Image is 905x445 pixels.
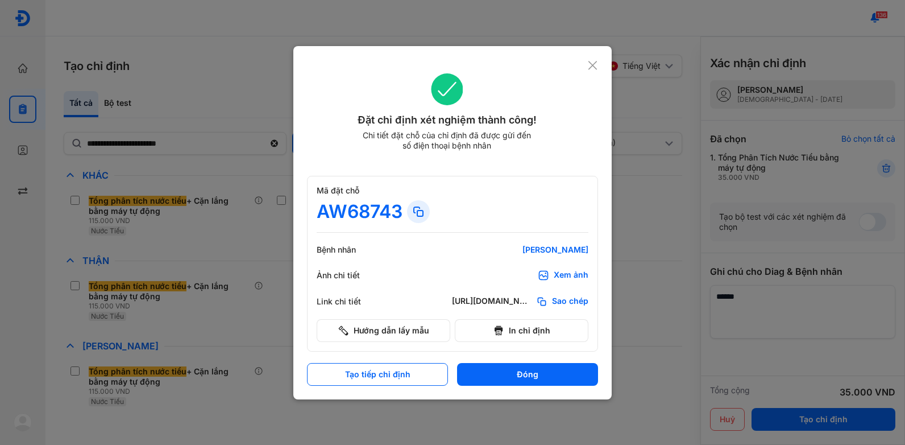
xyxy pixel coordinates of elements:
div: Chi tiết đặt chỗ của chỉ định đã được gửi đến số điện thoại bệnh nhân [358,130,536,151]
button: In chỉ định [455,319,588,342]
div: Bệnh nhân [317,245,385,255]
button: Đóng [457,363,598,386]
div: Link chi tiết [317,296,385,307]
span: Sao chép [552,296,588,307]
button: Tạo tiếp chỉ định [307,363,448,386]
div: Xem ảnh [554,270,588,281]
div: Đặt chỉ định xét nghiệm thành công! [307,112,587,128]
div: [URL][DOMAIN_NAME] [452,296,532,307]
button: Hướng dẫn lấy mẫu [317,319,450,342]
div: AW68743 [317,200,402,223]
div: Mã đặt chỗ [317,186,588,196]
div: Ảnh chi tiết [317,270,385,281]
div: [PERSON_NAME] [452,245,588,255]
